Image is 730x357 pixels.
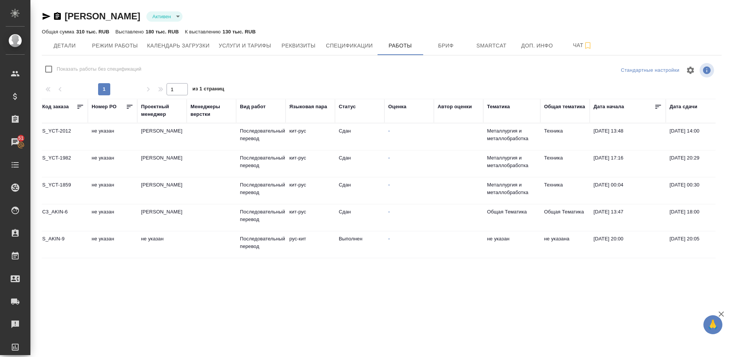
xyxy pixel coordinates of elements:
[42,29,76,35] p: Общая сумма
[137,150,187,177] td: [PERSON_NAME]
[42,12,51,21] button: Скопировать ссылку для ЯМессенджера
[222,29,255,35] p: 130 тыс. RUB
[388,128,390,134] a: -
[590,123,666,150] td: [DATE] 13:48
[594,103,624,111] div: Дата начала
[88,231,137,258] td: не указан
[335,177,384,204] td: Сдан
[38,231,88,258] td: S_AKIN-9
[681,61,700,79] span: Настроить таблицу
[286,177,335,204] td: кит-рус
[88,150,137,177] td: не указан
[473,41,510,51] span: Smartcat
[38,150,88,177] td: S_YCT-1982
[335,150,384,177] td: Сдан
[88,123,137,150] td: не указан
[286,150,335,177] td: кит-рус
[388,182,390,188] a: -
[146,11,182,22] div: Активен
[519,41,555,51] span: Доп. инфо
[540,231,590,258] td: не указана
[487,208,536,216] p: Общая Тематика
[565,41,601,50] span: Чат
[590,204,666,231] td: [DATE] 13:47
[240,181,282,196] p: Последовательный перевод
[280,41,317,51] span: Реквизиты
[706,317,719,333] span: 🙏
[240,208,282,223] p: Последовательный перевод
[286,204,335,231] td: кит-рус
[240,127,282,142] p: Последовательный перевод
[92,103,116,111] div: Номер PO
[335,231,384,258] td: Выполнен
[92,41,138,51] span: Режим работы
[339,103,356,111] div: Статус
[700,63,716,77] span: Посмотреть информацию
[147,41,210,51] span: Календарь загрузки
[703,315,722,334] button: 🙏
[192,84,224,95] span: из 1 страниц
[46,41,83,51] span: Детали
[286,231,335,258] td: рус-кит
[487,235,536,243] p: не указан
[190,103,232,118] div: Менеджеры верстки
[388,209,390,215] a: -
[240,103,266,111] div: Вид работ
[540,150,590,177] td: Техника
[590,150,666,177] td: [DATE] 17:16
[326,41,373,51] span: Спецификации
[335,204,384,231] td: Сдан
[137,231,187,258] td: не указан
[88,177,137,204] td: не указан
[487,127,536,142] p: Металлургия и металлобработка
[540,204,590,231] td: Общая Тематика
[487,103,510,111] div: Тематика
[670,103,697,111] div: Дата сдачи
[487,154,536,169] p: Металлургия и металлобработка
[137,123,187,150] td: [PERSON_NAME]
[53,12,62,21] button: Скопировать ссылку
[137,204,187,231] td: [PERSON_NAME]
[88,204,137,231] td: не указан
[289,103,327,111] div: Языковая пара
[141,103,183,118] div: Проектный менеджер
[583,41,592,50] svg: Подписаться
[388,103,406,111] div: Оценка
[540,123,590,150] td: Техника
[116,29,146,35] p: Выставлено
[286,123,335,150] td: кит-рус
[14,134,28,142] span: 51
[487,181,536,196] p: Металлургия и металлобработка
[544,103,585,111] div: Общая тематика
[219,41,271,51] span: Услуги и тарифы
[38,204,88,231] td: C3_AKIN-6
[2,133,29,152] a: 51
[590,177,666,204] td: [DATE] 00:04
[382,41,419,51] span: Работы
[240,154,282,169] p: Последовательный перевод
[137,177,187,204] td: [PERSON_NAME]
[590,231,666,258] td: [DATE] 20:00
[428,41,464,51] span: Бриф
[388,155,390,161] a: -
[619,65,681,76] div: split button
[38,177,88,204] td: S_YCT-1859
[42,103,69,111] div: Код заказа
[335,123,384,150] td: Сдан
[65,11,140,21] a: [PERSON_NAME]
[540,177,590,204] td: Техника
[240,235,282,250] p: Последовательный перевод
[76,29,109,35] p: 310 тыс. RUB
[146,29,179,35] p: 180 тыс. RUB
[57,65,141,73] span: Показать работы без спецификаций
[388,236,390,242] a: -
[185,29,222,35] p: К выставлению
[150,13,173,20] button: Активен
[438,103,472,111] div: Автор оценки
[38,123,88,150] td: S_YCT-2012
